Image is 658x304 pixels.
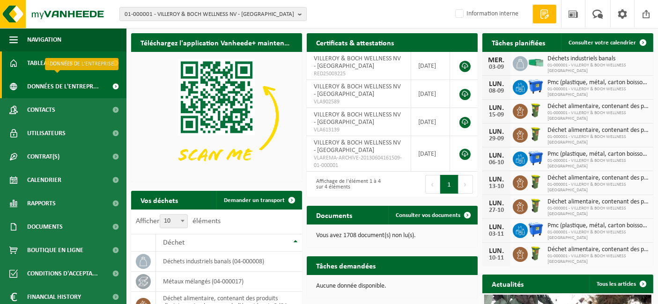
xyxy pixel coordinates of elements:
[487,224,506,231] div: LUN.
[547,87,649,98] span: 01-000001 - VILLEROY & BOCH WELLNESS [GEOGRAPHIC_DATA]
[411,80,450,108] td: [DATE]
[487,200,506,207] div: LUN.
[482,275,533,293] h2: Actualités
[314,139,401,154] span: VILLEROY & BOCH WELLNESS NV - [GEOGRAPHIC_DATA]
[163,239,185,246] span: Déchet
[547,230,649,241] span: 01-000001 - VILLEROY & BOCH WELLNESS [GEOGRAPHIC_DATA]
[547,63,649,74] span: 01-000001 - VILLEROY & BOCH WELLNESS [GEOGRAPHIC_DATA]
[487,183,506,190] div: 13-10
[589,275,652,293] a: Tous les articles
[487,176,506,183] div: LUN.
[547,253,649,265] span: 01-000001 - VILLEROY & BOCH WELLNESS [GEOGRAPHIC_DATA]
[482,33,554,51] h2: Tâches planifiées
[453,7,518,21] label: Information interne
[311,174,388,195] div: Affichage de l'élément 1 à 4 sur 4 éléments
[528,198,544,214] img: WB-0060-HPE-GN-50
[307,256,385,275] h2: Tâches demandées
[528,246,544,261] img: WB-0060-HPE-GN-50
[156,272,302,292] td: métaux mélangés (04-000017)
[528,102,544,118] img: WB-0060-HPE-GN-50
[396,212,460,218] span: Consulter vos documents
[307,33,403,51] h2: Certificats & attestations
[224,197,285,203] span: Demander un transport
[547,103,649,110] span: Déchet alimentaire, contenant des produits d'origine animale, non emballé, catég...
[27,239,83,262] span: Boutique en ligne
[547,222,649,230] span: Pmc (plastique, métal, carton boisson) (industriel)
[27,262,98,285] span: Conditions d'accepta...
[27,215,63,239] span: Documents
[125,7,294,22] span: 01-000001 - VILLEROY & BOCH WELLNESS NV - [GEOGRAPHIC_DATA]
[27,122,66,145] span: Utilisateurs
[27,168,61,192] span: Calendrier
[487,88,506,94] div: 08-09
[487,255,506,261] div: 10-11
[27,98,55,122] span: Contacts
[27,145,59,168] span: Contrat(s)
[487,231,506,238] div: 03-11
[487,128,506,136] div: LUN.
[528,126,544,142] img: WB-0060-HPE-GN-50
[411,136,450,172] td: [DATE]
[314,98,404,106] span: VLA902589
[528,222,544,238] img: WB-1100-HPE-BE-01
[547,55,649,63] span: Déchets industriels banals
[487,159,506,166] div: 06-10
[160,215,187,228] span: 10
[487,80,506,88] div: LUN.
[528,174,544,190] img: WB-0060-HPE-GN-50
[528,79,544,94] img: WB-1100-HPE-BE-01
[314,126,404,134] span: VLA613139
[547,198,649,206] span: Déchet alimentaire, contenant des produits d'origine animale, non emballé, catég...
[131,52,302,180] img: Download de VHEPlus App
[314,154,404,169] span: VLAREMA-ARCHIVE-20130604161509-01-000001
[487,112,506,118] div: 15-09
[411,108,450,136] td: [DATE]
[547,206,649,217] span: 01-000001 - VILLEROY & BOCH WELLNESS [GEOGRAPHIC_DATA]
[388,206,477,224] a: Consulter vos documents
[27,75,99,98] span: Données de l'entrepr...
[487,64,506,71] div: 03-09
[27,51,78,75] span: Tableau de bord
[487,247,506,255] div: LUN.
[136,217,221,225] label: Afficher éléments
[487,152,506,159] div: LUN.
[487,136,506,142] div: 29-09
[487,207,506,214] div: 27-10
[547,182,649,193] span: 01-000001 - VILLEROY & BOCH WELLNESS [GEOGRAPHIC_DATA]
[131,191,187,209] h2: Vos déchets
[156,252,302,272] td: déchets industriels banals (04-000008)
[131,33,302,51] h2: Téléchargez l'application Vanheede+ maintenant!
[314,55,401,70] span: VILLEROY & BOCH WELLNESS NV - [GEOGRAPHIC_DATA]
[547,174,649,182] span: Déchet alimentaire, contenant des produits d'origine animale, non emballé, catég...
[561,33,652,52] a: Consulter votre calendrier
[547,151,649,158] span: Pmc (plastique, métal, carton boisson) (industriel)
[547,127,649,134] span: Déchet alimentaire, contenant des produits d'origine animale, non emballé, catég...
[316,283,468,290] p: Aucune donnée disponible.
[314,111,401,126] span: VILLEROY & BOCH WELLNESS NV - [GEOGRAPHIC_DATA]
[440,175,458,194] button: 1
[547,158,649,169] span: 01-000001 - VILLEROY & BOCH WELLNESS [GEOGRAPHIC_DATA]
[547,134,649,145] span: 01-000001 - VILLEROY & BOCH WELLNESS [GEOGRAPHIC_DATA]
[27,28,61,51] span: Navigation
[547,246,649,253] span: Déchet alimentaire, contenant des produits d'origine animale, non emballé, catég...
[487,57,506,64] div: MER.
[411,52,450,80] td: [DATE]
[547,79,649,87] span: Pmc (plastique, métal, carton boisson) (industriel)
[547,110,649,122] span: 01-000001 - VILLEROY & BOCH WELLNESS [GEOGRAPHIC_DATA]
[314,83,401,98] span: VILLEROY & BOCH WELLNESS NV - [GEOGRAPHIC_DATA]
[487,104,506,112] div: LUN.
[316,232,468,239] p: Vous avez 1708 document(s) non lu(s).
[314,70,404,78] span: RED25003225
[425,175,440,194] button: Previous
[528,58,544,67] img: HK-XP-30-GN-00
[307,206,362,224] h2: Documents
[160,214,188,228] span: 10
[216,191,301,210] a: Demander un transport
[569,40,636,46] span: Consulter votre calendrier
[528,150,544,166] img: WB-1100-HPE-BE-01
[27,192,56,215] span: Rapports
[458,175,473,194] button: Next
[119,7,307,21] button: 01-000001 - VILLEROY & BOCH WELLNESS NV - [GEOGRAPHIC_DATA]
